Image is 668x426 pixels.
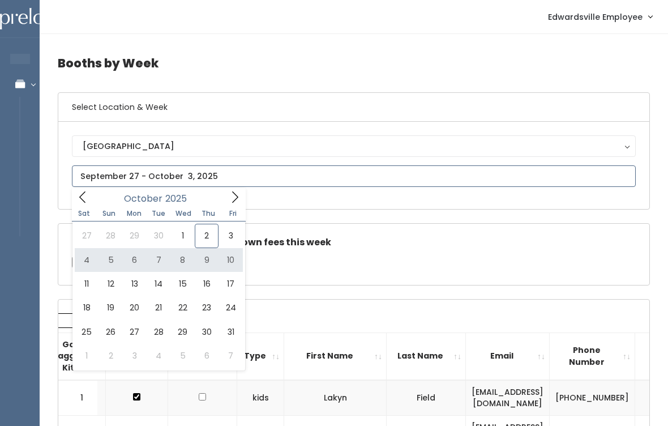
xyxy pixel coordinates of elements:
span: Mon [122,210,147,217]
span: Tue [146,210,171,217]
span: October 23, 2025 [195,296,219,320]
span: October 15, 2025 [171,272,195,296]
span: Edwardsville Employee [548,11,643,23]
span: Thu [196,210,221,217]
button: [GEOGRAPHIC_DATA] [72,135,636,157]
span: October 21, 2025 [147,296,170,320]
th: Phone Number: activate to sort column ascending [550,333,635,380]
span: November 7, 2025 [219,344,242,368]
td: kids [237,380,284,416]
td: [PHONE_NUMBER] [550,380,635,416]
span: October 13, 2025 [123,272,147,296]
span: October 5, 2025 [99,248,122,272]
td: [EMAIL_ADDRESS][DOMAIN_NAME] [466,380,550,416]
span: November 6, 2025 [195,344,219,368]
span: October 29, 2025 [171,320,195,344]
span: October 27, 2025 [123,320,147,344]
span: October 6, 2025 [123,248,147,272]
span: October 26, 2025 [99,320,122,344]
span: October 10, 2025 [219,248,242,272]
th: Email: activate to sort column ascending [466,333,550,380]
span: October 9, 2025 [195,248,219,272]
span: November 1, 2025 [75,344,99,368]
span: October 4, 2025 [75,248,99,272]
span: October 20, 2025 [123,296,147,320]
span: October 28, 2025 [147,320,170,344]
span: September 27, 2025 [75,224,99,248]
th: Type: activate to sort column ascending [237,333,284,380]
span: September 29, 2025 [123,224,147,248]
span: Fri [221,210,246,217]
span: October 19, 2025 [99,296,122,320]
span: November 5, 2025 [171,344,195,368]
span: Wed [171,210,196,217]
span: Sun [97,210,122,217]
th: Last Name: activate to sort column ascending [387,333,466,380]
span: October 16, 2025 [195,272,219,296]
span: October 1, 2025 [171,224,195,248]
h4: Booths by Week [58,48,650,79]
a: Edwardsville Employee [537,5,663,29]
th: First Name: activate to sort column ascending [284,333,387,380]
td: Lakyn [284,380,387,416]
span: October 2, 2025 [195,224,219,248]
span: Sat [72,210,97,217]
span: October 30, 2025 [195,320,219,344]
td: 1 [58,380,98,416]
span: September 28, 2025 [99,224,122,248]
span: October 8, 2025 [171,248,195,272]
span: October 11, 2025 [75,272,99,296]
span: October 7, 2025 [147,248,170,272]
input: September 27 - October 3, 2025 [72,165,636,187]
span: October 3, 2025 [219,224,242,248]
span: October 14, 2025 [147,272,170,296]
span: October 12, 2025 [99,272,122,296]
input: Year [162,191,196,206]
h5: Check this box if there are no takedown fees this week [72,237,636,248]
span: October 22, 2025 [171,296,195,320]
span: October 25, 2025 [75,320,99,344]
span: October 18, 2025 [75,296,99,320]
span: October [124,194,162,203]
span: November 4, 2025 [147,344,170,368]
span: November 2, 2025 [99,344,122,368]
div: [GEOGRAPHIC_DATA] [83,140,625,152]
span: October 31, 2025 [219,320,242,344]
span: September 30, 2025 [147,224,170,248]
td: Field [387,380,466,416]
span: October 17, 2025 [219,272,242,296]
span: November 3, 2025 [123,344,147,368]
h6: Select Location & Week [58,93,649,122]
span: October 24, 2025 [219,296,242,320]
